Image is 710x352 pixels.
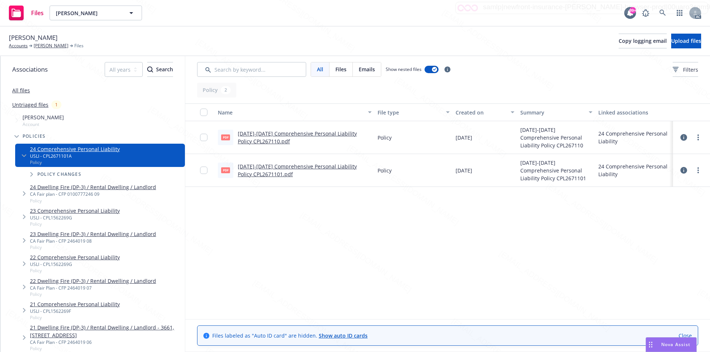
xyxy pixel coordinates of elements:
[50,6,142,20] button: [PERSON_NAME]
[34,42,68,49] a: [PERSON_NAME]
[30,244,156,250] span: Policy
[238,130,357,145] a: [DATE]-[DATE] Comprehensive Personal Liability Policy CPL267110.pdf
[30,215,120,221] div: USLI - CPL1562269G
[453,103,517,121] button: Created on
[30,230,156,238] a: 23 Dwelling Fire (DP-3) / Rental Dwelling / Landlord
[218,109,364,116] div: Name
[619,37,667,44] span: Copy logging email
[212,332,368,339] span: Files labeled as "Auto ID card" are hidden.
[238,163,357,178] a: [DATE]-[DATE] Comprehensive Personal Liability Policy CPL2671101.pdf
[598,109,670,116] div: Linked associations
[598,130,670,145] div: 24 Comprehensive Personal Liability
[23,113,64,121] span: [PERSON_NAME]
[672,6,687,20] a: Switch app
[12,65,48,74] span: Associations
[30,183,156,191] a: 24 Dwelling Fire (DP-3) / Rental Dwelling / Landlord
[221,134,230,140] span: pdf
[655,6,670,20] a: Search
[30,308,120,314] div: USLI - CPL1562269F
[629,7,636,14] div: 99+
[30,300,120,308] a: 21 Comprehensive Personal Liability
[646,338,655,352] div: Drag to move
[456,134,472,141] span: [DATE]
[378,167,392,174] span: Policy
[30,207,120,215] a: 23 Comprehensive Personal Liability
[30,285,156,291] div: CA Fair Plan - CFP 2464019 07
[30,291,156,297] span: Policy
[221,167,230,173] span: pdf
[694,133,703,142] a: more
[12,101,48,109] a: Untriaged files
[673,66,698,74] span: Filters
[30,345,182,352] span: Policy
[30,324,182,339] a: 21 Dwelling Fire (DP-3) / Rental Dwelling / Landlord - 3661,[STREET_ADDRESS]
[6,3,47,23] a: Files
[30,261,120,267] div: USLI - CPL1562269G
[517,103,595,121] button: Summary
[200,167,207,174] input: Toggle Row Selected
[30,191,156,197] div: CA Fair plan - CFP 0100777246 09
[197,62,306,77] input: Search by keyword...
[200,134,207,141] input: Toggle Row Selected
[598,163,670,178] div: 24 Comprehensive Personal Liability
[456,167,472,174] span: [DATE]
[520,126,592,149] span: [DATE]-[DATE] Comprehensive Personal Liability Policy CPL267110
[595,103,673,121] button: Linked associations
[375,103,452,121] button: File type
[9,33,58,42] span: [PERSON_NAME]
[378,134,392,141] span: Policy
[671,37,701,44] span: Upload files
[51,100,61,109] div: 1
[386,66,422,72] span: Show nested files
[23,121,64,127] span: Account
[456,109,506,116] div: Created on
[30,145,120,153] a: 24 Comprehensive Personal Liability
[619,34,667,48] button: Copy logging email
[646,337,697,352] button: Nova Assist
[9,42,28,49] a: Accounts
[56,9,120,17] span: [PERSON_NAME]
[30,198,156,204] span: Policy
[147,62,173,76] div: Search
[200,109,207,116] input: Select all
[31,10,44,16] span: Files
[317,65,323,73] span: All
[378,109,441,116] div: File type
[694,166,703,175] a: more
[335,65,346,73] span: Files
[671,34,701,48] button: Upload files
[661,341,690,348] span: Nova Assist
[679,332,692,339] a: Close
[12,87,30,94] a: All files
[30,238,156,244] div: CA Fair Plan - CFP 2464019 08
[520,109,584,116] div: Summary
[30,339,182,345] div: CA Fair Plan - CFP 2464019 06
[30,253,120,261] a: 22 Comprehensive Personal Liability
[23,134,46,139] span: Policies
[30,153,120,159] div: USLI - CPL2671101A
[673,62,698,77] button: Filters
[319,332,368,339] a: Show auto ID cards
[147,66,153,72] svg: Search
[30,314,120,321] span: Policy
[359,65,375,73] span: Emails
[30,221,120,227] span: Policy
[215,103,375,121] button: Name
[147,62,173,77] button: SearchSearch
[30,267,120,274] span: Policy
[74,42,84,49] span: Files
[30,159,120,165] span: Policy
[37,172,81,177] span: Policy changes
[638,6,653,20] a: Report a Bug
[520,159,592,182] span: [DATE]-[DATE] Comprehensive Personal Liability Policy CPL2671101
[683,66,698,74] span: Filters
[30,277,156,285] a: 22 Dwelling Fire (DP-3) / Rental Dwelling / Landlord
